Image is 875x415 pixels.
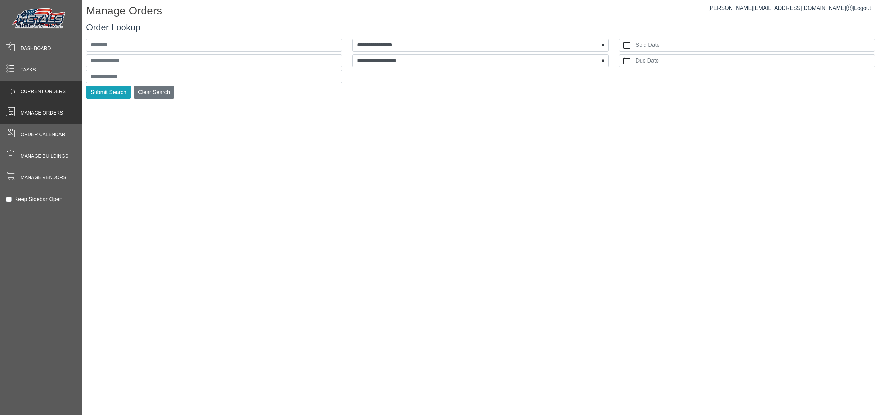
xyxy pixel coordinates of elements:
[21,109,63,117] span: Manage Orders
[708,5,853,11] a: [PERSON_NAME][EMAIL_ADDRESS][DOMAIN_NAME]
[854,5,871,11] span: Logout
[14,195,63,203] label: Keep Sidebar Open
[619,39,634,51] button: calendar
[634,39,875,51] label: Sold Date
[21,152,68,160] span: Manage Buildings
[10,6,68,31] img: Metals Direct Inc Logo
[86,86,131,99] button: Submit Search
[21,174,66,181] span: Manage Vendors
[134,86,174,99] button: Clear Search
[21,45,51,52] span: Dashboard
[634,55,875,67] label: Due Date
[623,42,630,49] svg: calendar
[86,4,875,19] h1: Manage Orders
[21,131,65,138] span: Order Calendar
[708,4,871,12] div: |
[21,88,66,95] span: Current Orders
[86,22,875,33] h3: Order Lookup
[619,55,634,67] button: calendar
[21,66,36,73] span: Tasks
[623,57,630,64] svg: calendar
